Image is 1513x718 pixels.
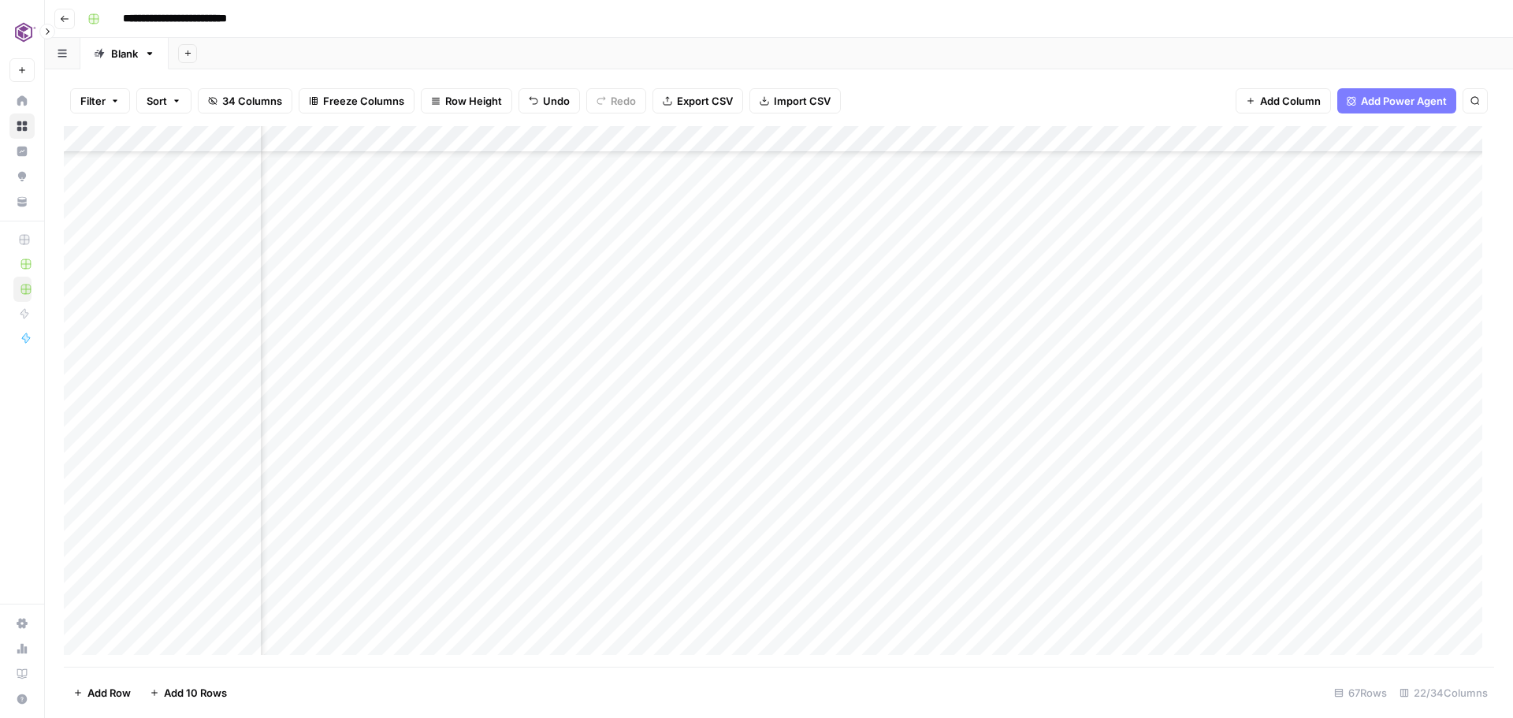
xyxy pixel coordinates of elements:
button: Filter [70,88,130,113]
button: Undo [519,88,580,113]
button: Row Height [421,88,512,113]
button: Add 10 Rows [140,680,236,705]
a: Home [9,88,35,113]
div: Blank [111,46,138,61]
a: Insights [9,139,35,164]
a: Blank [80,38,169,69]
button: Import CSV [749,88,841,113]
button: Redo [586,88,646,113]
span: Redo [611,93,636,109]
span: Row Height [445,93,502,109]
button: Sort [136,88,191,113]
a: Settings [9,611,35,636]
a: Learning Hub [9,661,35,686]
button: Add Power Agent [1337,88,1456,113]
button: Add Row [64,680,140,705]
button: Freeze Columns [299,88,414,113]
div: 67 Rows [1328,680,1393,705]
span: Export CSV [677,93,733,109]
button: Add Column [1236,88,1331,113]
span: Add Row [87,685,131,701]
span: Undo [543,93,570,109]
button: Workspace: Commvault [9,13,35,52]
span: Add Power Agent [1361,93,1447,109]
button: 34 Columns [198,88,292,113]
a: Opportunities [9,164,35,189]
button: Help + Support [9,686,35,712]
a: Browse [9,113,35,139]
span: Sort [147,93,167,109]
span: 34 Columns [222,93,282,109]
span: Add Column [1260,93,1321,109]
a: Your Data [9,189,35,214]
span: Freeze Columns [323,93,404,109]
a: Usage [9,636,35,661]
span: Import CSV [774,93,831,109]
img: Commvault Logo [9,18,38,47]
button: Export CSV [652,88,743,113]
span: Filter [80,93,106,109]
div: 22/34 Columns [1393,680,1494,705]
span: Add 10 Rows [164,685,227,701]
